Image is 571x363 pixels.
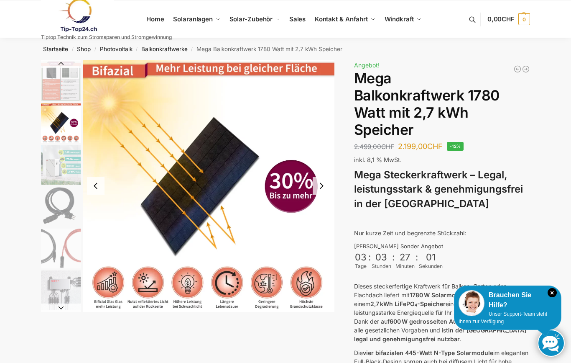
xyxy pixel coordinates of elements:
a: 890/600 Watt Solarkraftwerk + 2,7 KW Batteriespeicher Genehmigungsfrei [522,65,530,73]
a: Shop [77,46,91,52]
span: Solar-Zubehör [229,15,273,23]
span: / [188,46,196,53]
a: Startseite [43,46,68,52]
span: CHF [427,142,443,151]
div: 27 [396,252,414,263]
div: 03 [355,252,367,263]
img: Bificial 30 % mehr Leistung [41,103,81,143]
a: Balkonkraftwerke [141,46,188,52]
strong: Mega Steckerkraftwerk – Legal, leistungsstark & genehmigungsfrei in der [GEOGRAPHIC_DATA] [354,169,523,210]
strong: 600 W gedrosselten Ausgangsleistung [390,318,502,325]
div: 03 [372,252,390,263]
button: Previous slide [41,59,81,68]
a: Sales [285,0,309,38]
li: 9 / 9 [39,311,81,353]
div: Minuten [395,263,415,270]
div: : [368,252,371,268]
p: Nur kurze Zeit und begrenzte Stückzahl: [354,229,530,237]
a: Balkonkraftwerk 405/600 Watt erweiterbar [513,65,522,73]
strong: vier bifazialen 445-Watt N-Type Solarmodule [363,349,493,356]
li: 3 / 9 [39,60,81,102]
li: 5 / 9 [39,144,81,185]
span: Unser Support-Team steht Ihnen zur Verfügung [459,311,547,324]
div: Tage [354,263,367,270]
li: 8 / 9 [39,269,81,311]
a: 0,00CHF 0 [487,7,530,32]
span: Solaranlagen [173,15,213,23]
a: Photovoltaik [100,46,133,52]
a: Kontakt & Anfahrt [311,0,379,38]
span: 0,00 [487,15,515,23]
li: 6 / 9 [39,185,81,227]
span: Sales [289,15,306,23]
button: Next slide [41,304,81,312]
li: 4 / 9 [39,102,81,144]
strong: 1780 W Solarmodulleistung [410,291,488,299]
p: Dieses steckerfertige Kraftwerk für Balkon, Garten oder Flachdach liefert mit und einem eine zuve... [354,282,530,343]
div: : [392,252,395,268]
img: BDS1000 [41,270,81,310]
nav: Breadcrumb [26,38,545,60]
li: 4 / 9 [83,60,334,312]
span: inkl. 8,1 % MwSt. [354,156,402,163]
span: CHF [502,15,515,23]
img: Anschlusskabel [41,229,81,268]
a: Solar-Zubehör [226,0,283,38]
span: / [68,46,77,53]
h1: Mega Balkonkraftwerk 1780 Watt mit 2,7 kWh Speicher [354,70,530,138]
span: -12% [447,142,464,151]
span: Windkraft [385,15,414,23]
div: 01 [420,252,442,263]
span: Kontakt & Anfahrt [315,15,368,23]
div: Sekunden [419,263,443,270]
button: Previous slide [87,177,105,195]
li: 7 / 9 [39,227,81,269]
span: Angebot! [354,62,380,69]
i: Schließen [548,288,557,297]
bdi: 2.499,00 [354,143,394,151]
div: Stunden [372,263,391,270]
div: : [416,252,418,268]
strong: 2,7 kWh LiFePO₄-Speicher [370,300,446,307]
bdi: 2.199,00 [398,142,443,151]
span: / [133,46,141,53]
img: Leise und Wartungsfrei [41,145,81,185]
a: Windkraft [381,0,425,38]
span: CHF [381,143,394,151]
a: Solaranlagen [170,0,224,38]
span: 0 [518,13,530,25]
div: Brauchen Sie Hilfe? [459,290,557,310]
span: / [91,46,99,53]
strong: in der [GEOGRAPHIC_DATA] legal und genehmigungsfrei nutzbar [354,327,526,342]
img: Bificial im Vergleich zu billig Modulen [41,61,81,101]
p: Tiptop Technik zum Stromsparen und Stromgewinnung [41,35,172,40]
button: Next slide [313,177,330,195]
img: Customer service [459,290,484,316]
img: Bificial 30 % mehr Leistung [83,60,334,312]
img: Anschlusskabel-3meter [41,187,81,227]
div: [PERSON_NAME] Sonder Angebot [354,242,530,251]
